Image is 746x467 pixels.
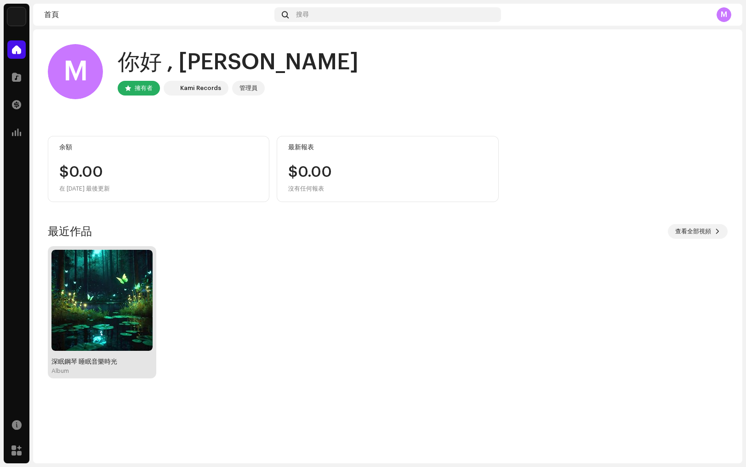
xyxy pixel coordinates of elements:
div: Album [51,367,69,375]
div: M [717,7,731,22]
div: 你好 , [PERSON_NAME] [118,48,359,77]
div: 沒有任何報表 [288,183,324,194]
div: 最新報表 [288,144,487,151]
re-o-card-value: 余額 [48,136,269,202]
div: 在 [DATE] 最後更新 [59,183,258,194]
img: 85abfc2f-0a5e-4008-8fa5-ca202371ee89 [51,250,153,351]
button: 查看全部視頻 [668,224,728,239]
img: 33004b37-325d-4a8b-b51f-c12e9b964943 [7,7,26,26]
div: 管理員 [239,83,257,94]
div: 余額 [59,144,258,151]
div: 首頁 [44,11,271,18]
img: 33004b37-325d-4a8b-b51f-c12e9b964943 [165,83,177,94]
div: 擁有者 [135,83,153,94]
div: Kami Records [180,83,221,94]
span: 查看全部視頻 [675,222,711,241]
h3: 最近作品 [48,224,92,239]
span: 搜尋 [296,11,309,18]
div: 深眠鋼琴 睡眠音樂時光 [51,358,153,366]
re-o-card-value: 最新報表 [277,136,498,202]
div: M [48,44,103,99]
